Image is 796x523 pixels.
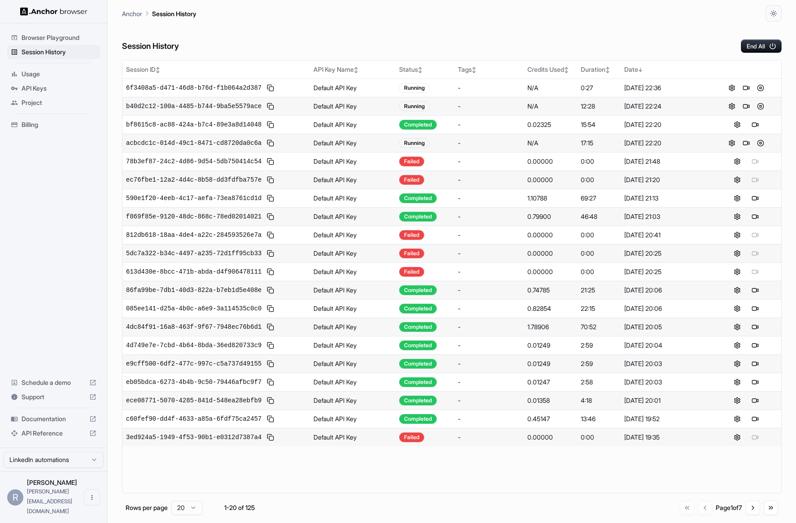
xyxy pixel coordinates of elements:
div: 2:59 [581,359,617,368]
div: 21:25 [581,286,617,295]
div: Completed [399,377,437,387]
div: Failed [399,230,424,240]
div: Completed [399,359,437,369]
span: bf8615c8-ac88-424a-b7c4-89e3a8d14048 [126,120,261,129]
div: 0:00 [581,157,617,166]
td: Default API Key [310,244,396,262]
span: b40d2c12-100a-4485-b744-9ba5e5579ace [126,102,261,111]
div: - [458,433,520,442]
td: Default API Key [310,428,396,446]
button: End All [741,39,782,53]
span: ↕ [418,66,422,73]
td: Default API Key [310,299,396,318]
div: Tags [458,65,520,74]
td: Default API Key [310,134,396,152]
div: 4:18 [581,396,617,405]
span: Project [22,98,96,107]
span: ece08771-5070-4285-841d-548ea28ebfb9 [126,396,261,405]
span: Browser Playground [22,33,96,42]
div: Browser Playground [7,31,100,45]
span: Usage [22,70,96,78]
div: 0.82854 [527,304,574,313]
td: Default API Key [310,170,396,189]
span: 613d430e-8bcc-471b-abda-d4f906478111 [126,267,261,276]
td: Default API Key [310,207,396,226]
div: Failed [399,175,424,185]
h6: Session History [122,40,179,53]
td: Default API Key [310,410,396,428]
div: - [458,139,520,148]
div: Support [7,390,100,404]
div: 15:54 [581,120,617,129]
div: - [458,83,520,92]
div: [DATE] 20:01 [624,396,708,405]
div: 0.00000 [527,433,574,442]
div: 0.74785 [527,286,574,295]
p: Anchor [122,9,142,18]
td: Default API Key [310,189,396,207]
div: Completed [399,212,437,222]
div: 0.00000 [527,267,574,276]
span: 3ed924a5-1949-4f53-90b1-e0312d7387a4 [126,433,261,442]
div: 0.79900 [527,212,574,221]
p: Session History [152,9,196,18]
div: Completed [399,193,437,203]
div: Completed [399,120,437,130]
div: API Keys [7,81,100,96]
div: - [458,323,520,331]
div: 0.45147 [527,414,574,423]
div: 13:46 [581,414,617,423]
td: Default API Key [310,152,396,170]
div: N/A [527,139,574,148]
div: - [458,175,520,184]
span: Support [22,392,86,401]
div: Documentation [7,412,100,426]
div: [DATE] 21:48 [624,157,708,166]
div: 0:00 [581,175,617,184]
div: 17:15 [581,139,617,148]
div: 0.00000 [527,175,574,184]
div: Running [399,101,430,111]
div: 69:27 [581,194,617,203]
div: Completed [399,340,437,350]
div: Completed [399,414,437,424]
span: eb05bdca-6273-4b4b-9c50-79446afbc9f7 [126,378,261,387]
span: 4dc84f91-16a8-463f-9f67-7948ec76b6d1 [126,323,261,331]
span: Ron Reiter [27,479,77,486]
span: ↕ [564,66,569,73]
span: ron@sentra.io [27,488,72,514]
div: - [458,120,520,129]
td: Default API Key [310,226,396,244]
div: Status [399,65,451,74]
div: API Reference [7,426,100,440]
div: [DATE] 20:25 [624,267,708,276]
nav: breadcrumb [122,9,196,18]
span: 590e1f20-4eeb-4c17-aefa-73ea8761cd1d [126,194,261,203]
div: [DATE] 20:06 [624,304,708,313]
span: acbcdc1c-014d-49c1-8471-cd8720da0c6a [126,139,261,148]
div: Page 1 of 7 [716,503,742,512]
div: [DATE] 19:35 [624,433,708,442]
div: - [458,231,520,240]
span: ↕ [605,66,610,73]
span: Billing [22,120,96,129]
div: 0.01247 [527,378,574,387]
div: Duration [581,65,617,74]
div: Credits Used [527,65,574,74]
span: 78b3ef87-24c2-4d86-9d54-5db750414c54 [126,157,261,166]
span: ↕ [156,66,160,73]
div: 1-20 of 125 [217,503,262,512]
div: 12:28 [581,102,617,111]
div: - [458,304,520,313]
div: R [7,489,23,506]
div: 70:52 [581,323,617,331]
td: Default API Key [310,97,396,115]
div: 0.01358 [527,396,574,405]
div: [DATE] 20:03 [624,378,708,387]
td: Default API Key [310,115,396,134]
td: Default API Key [310,318,396,336]
div: N/A [527,83,574,92]
div: - [458,157,520,166]
div: 22:15 [581,304,617,313]
span: Session History [22,48,96,57]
